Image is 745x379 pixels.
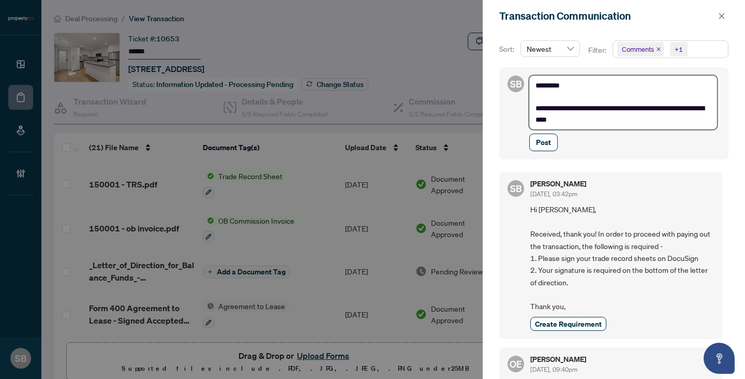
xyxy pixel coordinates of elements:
[588,45,608,56] p: Filter:
[499,8,715,24] div: Transaction Communication
[530,180,586,187] h5: [PERSON_NAME]
[535,318,602,329] span: Create Requirement
[510,357,522,371] span: OE
[675,44,683,54] div: +1
[530,356,586,363] h5: [PERSON_NAME]
[617,42,664,56] span: Comments
[510,77,522,91] span: SB
[704,343,735,374] button: Open asap
[510,181,522,196] span: SB
[530,317,606,331] button: Create Requirement
[530,366,577,373] span: [DATE], 09:40pm
[656,47,661,52] span: close
[536,134,551,151] span: Post
[530,190,577,198] span: [DATE], 03:42pm
[530,203,714,312] span: Hi [PERSON_NAME], Received, thank you! In order to proceed with paying out the transaction, the f...
[529,134,558,151] button: Post
[622,44,654,54] span: Comments
[718,12,725,20] span: close
[499,43,516,55] p: Sort:
[527,41,574,56] span: Newest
